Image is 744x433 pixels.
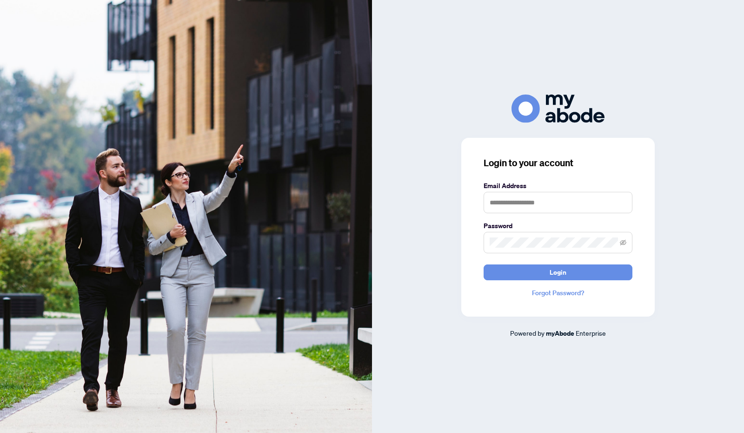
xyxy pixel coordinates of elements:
[484,288,632,298] a: Forgot Password?
[484,181,632,191] label: Email Address
[620,239,626,246] span: eye-invisible
[546,328,574,338] a: myAbode
[511,95,604,123] img: ma-logo
[576,329,606,337] span: Enterprise
[484,221,632,231] label: Password
[510,329,545,337] span: Powered by
[550,265,566,280] span: Login
[484,156,632,169] h3: Login to your account
[484,264,632,280] button: Login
